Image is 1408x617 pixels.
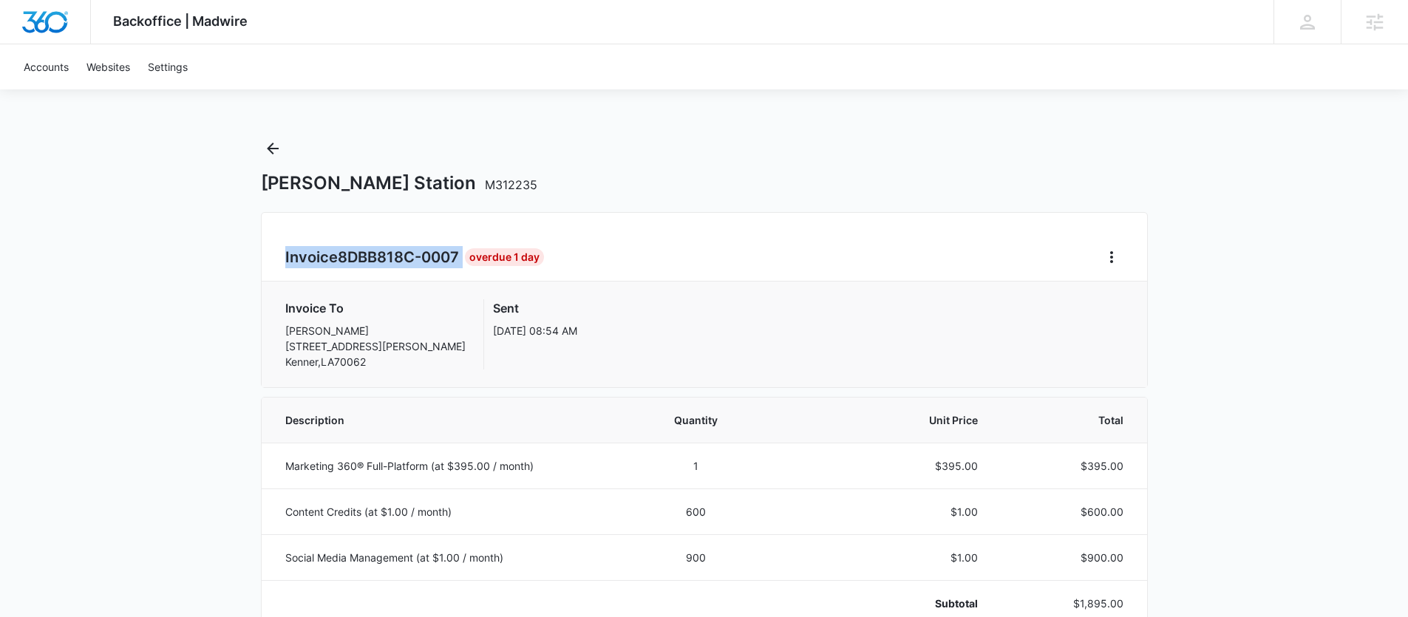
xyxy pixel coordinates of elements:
[1013,412,1123,428] span: Total
[1100,245,1123,269] button: Home
[261,172,537,194] h1: [PERSON_NAME] Station
[1013,458,1123,474] p: $395.00
[285,458,613,474] p: Marketing 360® Full-Platform (at $395.00 / month)
[485,177,537,192] span: M312235
[261,137,285,160] button: Back
[113,13,248,29] span: Backoffice | Madwire
[631,443,762,488] td: 1
[285,323,466,369] p: [PERSON_NAME] [STREET_ADDRESS][PERSON_NAME] Kenner , LA 70062
[649,412,744,428] span: Quantity
[285,550,613,565] p: Social Media Management (at $1.00 / month)
[285,504,613,519] p: Content Credits (at $1.00 / month)
[779,550,978,565] p: $1.00
[493,299,577,317] h3: Sent
[493,323,577,338] p: [DATE] 08:54 AM
[779,596,978,611] p: Subtotal
[139,44,197,89] a: Settings
[1013,550,1123,565] p: $900.00
[338,248,459,266] span: 8DBB818C-0007
[779,504,978,519] p: $1.00
[285,299,466,317] h3: Invoice To
[285,246,465,268] h2: Invoice
[779,412,978,428] span: Unit Price
[285,412,613,428] span: Description
[1013,504,1123,519] p: $600.00
[465,248,544,266] div: Overdue 1 Day
[78,44,139,89] a: Websites
[631,488,762,534] td: 600
[779,458,978,474] p: $395.00
[1013,596,1123,611] p: $1,895.00
[631,534,762,580] td: 900
[15,44,78,89] a: Accounts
